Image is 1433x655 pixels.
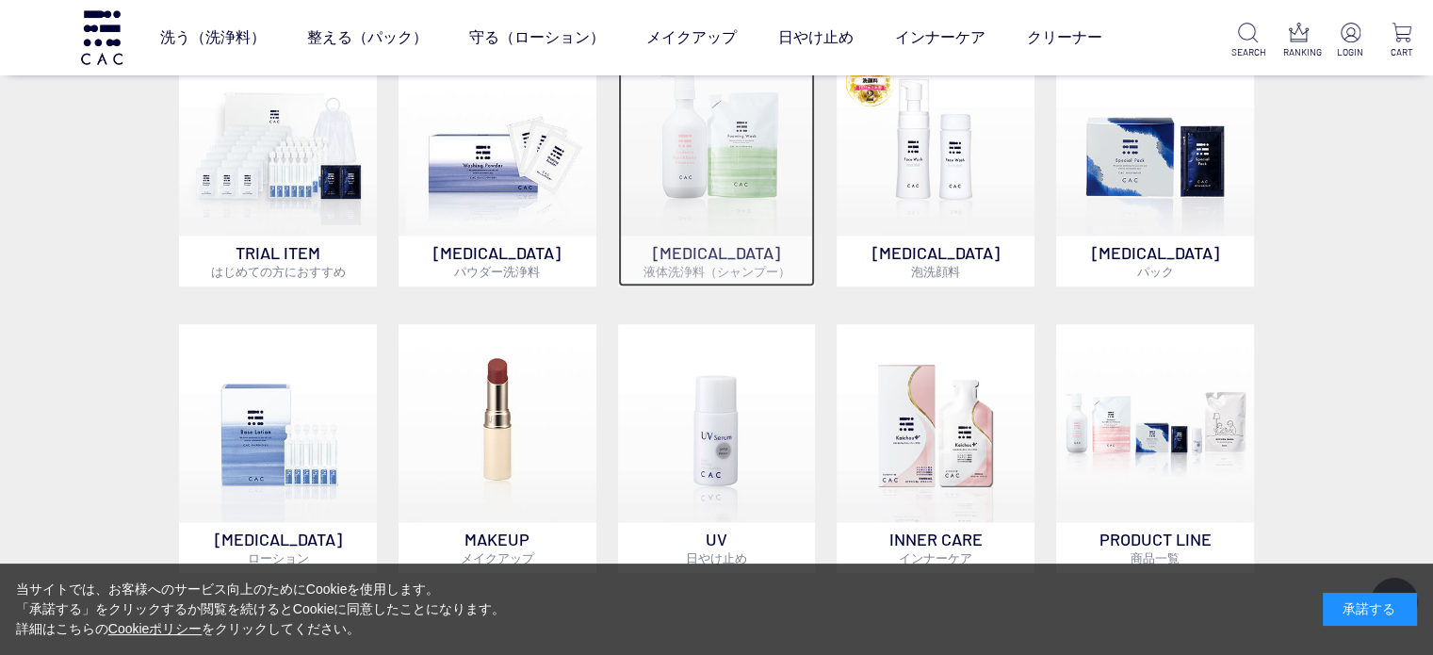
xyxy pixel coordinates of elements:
[454,264,540,279] span: パウダー洗浄料
[837,522,1034,573] p: INNER CARE
[211,264,346,279] span: はじめての方におすすめ
[1056,236,1254,287] p: [MEDICAL_DATA]
[1056,522,1254,573] p: PRODUCT LINE
[248,550,309,565] span: ローション
[899,550,972,565] span: インナーケア
[837,324,1034,573] a: インナーケア INNER CAREインナーケア
[1385,45,1418,59] p: CART
[1027,11,1102,64] a: クリーナー
[618,38,816,287] a: [MEDICAL_DATA]液体洗浄料（シャンプー）
[78,10,125,64] img: logo
[399,324,596,573] a: MAKEUPメイクアップ
[1385,23,1418,59] a: CART
[1231,23,1264,59] a: SEARCH
[911,264,960,279] span: 泡洗顔料
[618,236,816,287] p: [MEDICAL_DATA]
[179,38,377,287] a: トライアルセット TRIAL ITEMはじめての方におすすめ
[895,11,985,64] a: インナーケア
[16,580,506,639] div: 当サイトでは、お客様へのサービス向上のためにCookieを使用します。 「承諾する」をクリックするか閲覧を続けるとCookieに同意したことになります。 詳細はこちらの をクリックしてください。
[1323,593,1417,626] div: 承諾する
[399,522,596,573] p: MAKEUP
[307,11,428,64] a: 整える（パック）
[1334,23,1367,59] a: LOGIN
[469,11,605,64] a: 守る（ローション）
[179,324,377,573] a: [MEDICAL_DATA]ローション
[643,264,790,279] span: 液体洗浄料（シャンプー）
[837,38,1034,287] a: 泡洗顔料 [MEDICAL_DATA]泡洗顔料
[461,550,534,565] span: メイクアップ
[108,621,203,636] a: Cookieポリシー
[1231,45,1264,59] p: SEARCH
[179,236,377,287] p: TRIAL ITEM
[160,11,266,64] a: 洗う（洗浄料）
[399,38,596,287] a: [MEDICAL_DATA]パウダー洗浄料
[618,324,816,573] a: UV日やけ止め
[618,522,816,573] p: UV
[399,236,596,287] p: [MEDICAL_DATA]
[1283,23,1316,59] a: RANKING
[1283,45,1316,59] p: RANKING
[646,11,737,64] a: メイクアップ
[1056,38,1254,287] a: [MEDICAL_DATA]パック
[837,236,1034,287] p: [MEDICAL_DATA]
[179,522,377,573] p: [MEDICAL_DATA]
[837,324,1034,522] img: インナーケア
[778,11,854,64] a: 日やけ止め
[837,38,1034,236] img: 泡洗顔料
[1131,550,1180,565] span: 商品一覧
[686,550,747,565] span: 日やけ止め
[1056,324,1254,573] a: PRODUCT LINE商品一覧
[1136,264,1173,279] span: パック
[179,38,377,236] img: トライアルセット
[1334,45,1367,59] p: LOGIN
